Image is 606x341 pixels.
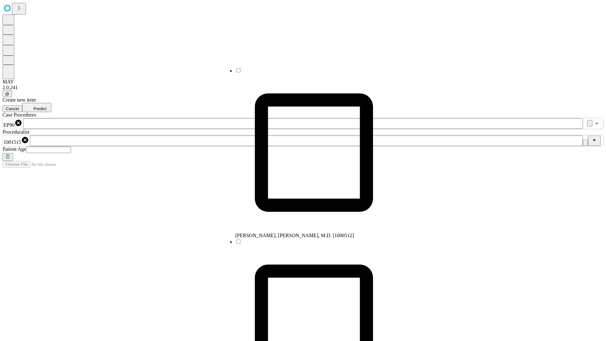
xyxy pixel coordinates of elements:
span: 1001515 [3,139,21,145]
span: EP90 [3,122,15,128]
div: 2.0.241 [3,85,603,90]
span: Scheduled Procedure [3,112,36,117]
button: Predict [22,103,51,112]
span: Create new item [3,97,36,103]
button: Open [592,119,601,128]
button: @ [3,90,12,97]
span: Predict [33,106,46,111]
div: 1001515 [3,136,29,145]
div: EP90 [3,119,22,128]
span: Patient Age [3,146,26,152]
span: @ [5,91,10,96]
span: [PERSON_NAME], [PERSON_NAME], M.D. [1000512] [235,233,354,238]
div: MAY [3,79,603,85]
span: Cancel [6,106,19,111]
button: Close [588,136,601,146]
button: Clear [587,120,592,127]
span: Proceduralist [3,129,29,135]
button: Clear [583,139,588,146]
button: Cancel [3,105,22,112]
